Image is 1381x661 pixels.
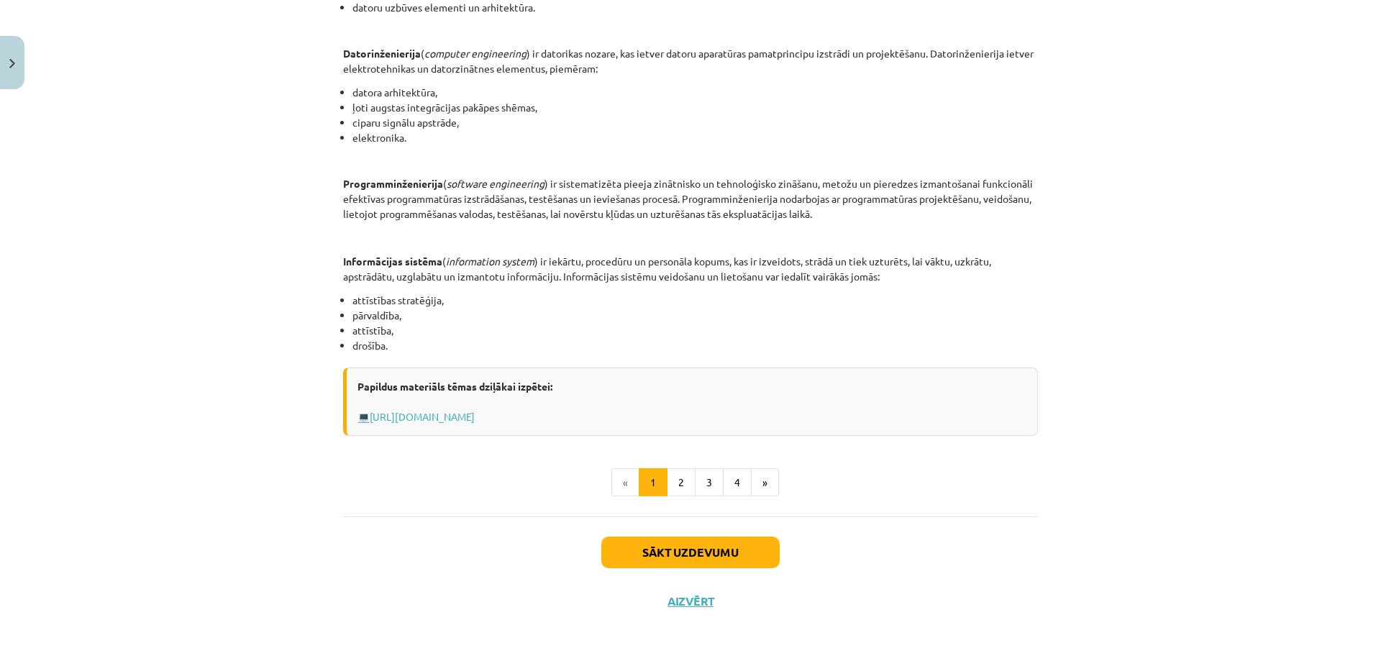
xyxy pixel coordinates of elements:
a: [URL][DOMAIN_NAME] [370,410,475,423]
li: attīstība, [352,323,1038,338]
nav: Page navigation example [343,468,1038,497]
button: 1 [639,468,667,497]
button: » [751,468,779,497]
em: computer engineering [424,47,527,60]
button: 2 [667,468,696,497]
strong: Papildus materiāls tēmas dziļākai izpētei: [357,380,552,393]
em: software engineering [447,177,544,190]
button: Sākt uzdevumu [601,537,780,568]
li: drošība. [352,338,1038,353]
li: ciparu signālu apstrāde, [352,115,1038,130]
p: ( ) ir datorikas nozare, kas ietver datoru aparatūras pamatprincipu izstrādi un projektēšanu. Dat... [343,46,1038,76]
strong: Programminženierija [343,177,443,190]
button: 3 [695,468,724,497]
li: ļoti augstas integrācijas pakāpes shēmas, [352,100,1038,115]
li: elektronika. [352,130,1038,145]
li: datora arhitektūra, [352,85,1038,100]
li: attīstības stratēģija, [352,293,1038,308]
p: ( ) ir sistematizēta pieeja zinātnisko un tehnoloģisko zināšanu, metožu un pieredzes izmantošanai... [343,176,1038,222]
li: pārvaldība, [352,308,1038,323]
div: 💻 [343,368,1038,436]
button: Aizvērt [663,594,718,608]
strong: Informācijas sistēma [343,255,442,268]
p: ( ) ir iekārtu, procedūru un personāla kopums, kas ir izveidots, strādā un tiek uzturēts, lai vāk... [343,254,1038,284]
button: 4 [723,468,752,497]
strong: Datorinženierija [343,47,421,60]
img: icon-close-lesson-0947bae3869378f0d4975bcd49f059093ad1ed9edebbc8119c70593378902aed.svg [9,59,15,68]
em: information system [446,255,534,268]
